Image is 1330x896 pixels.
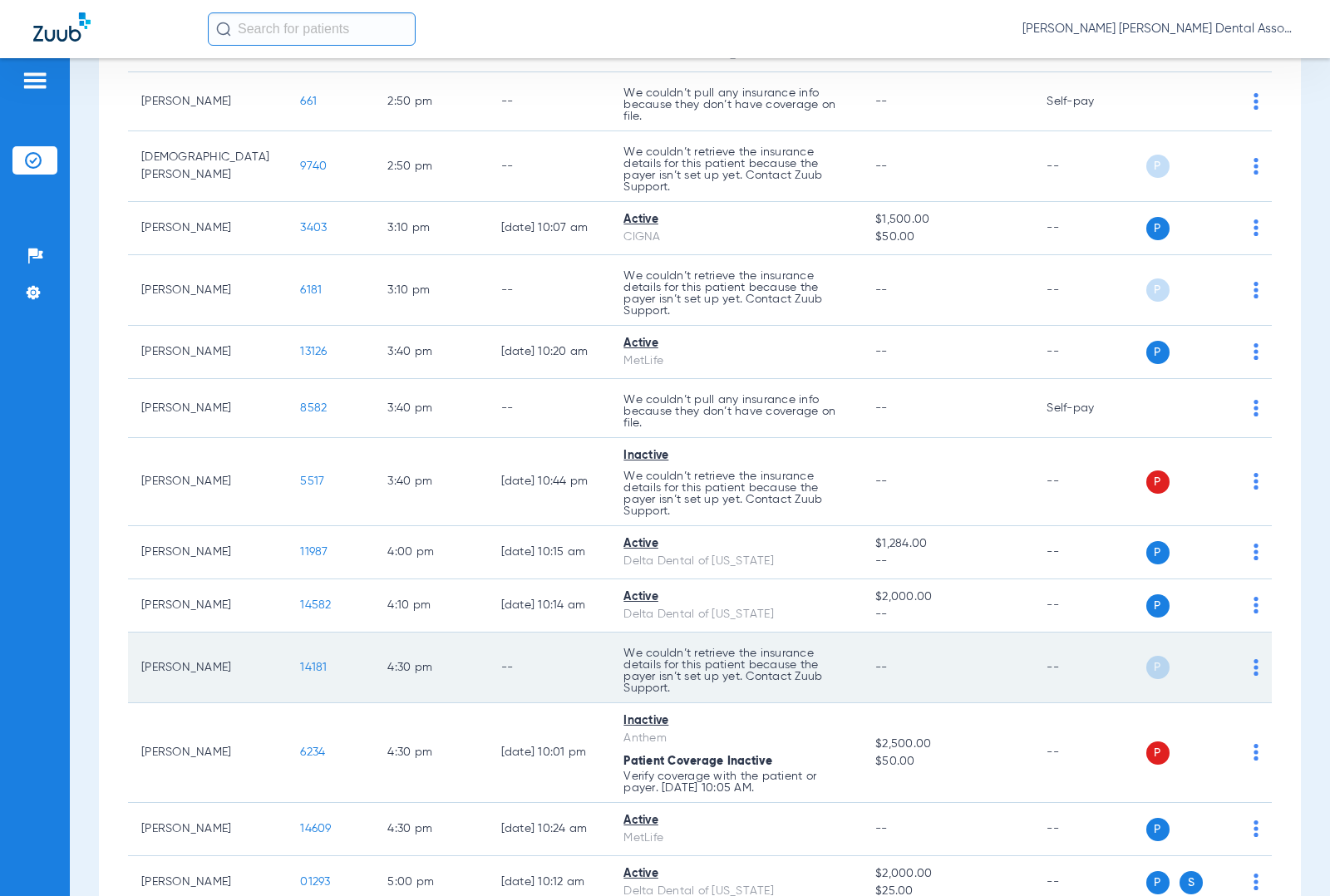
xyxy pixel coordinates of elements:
[875,229,1020,246] span: $50.00
[300,284,322,296] span: 6181
[623,535,849,553] div: Active
[623,229,849,246] div: CIGNA
[300,746,325,758] span: 6234
[1146,470,1170,494] span: P
[875,606,1020,623] span: --
[875,346,888,357] span: --
[1146,656,1170,679] span: P
[128,703,287,803] td: [PERSON_NAME]
[875,753,1020,770] span: $50.00
[1146,741,1170,765] span: P
[1033,703,1145,803] td: --
[623,647,849,694] p: We couldn’t retrieve the insurance details for this patient because the payer isn’t set up yet. C...
[374,326,487,379] td: 3:40 PM
[623,756,772,767] span: Patient Coverage Inactive
[1254,400,1259,416] img: group-dot-blue.svg
[1033,326,1145,379] td: --
[208,12,416,46] input: Search for patients
[1146,217,1170,240] span: P
[128,72,287,131] td: [PERSON_NAME]
[623,335,849,352] div: Active
[1033,803,1145,856] td: --
[623,730,849,747] div: Anthem
[875,211,1020,229] span: $1,500.00
[300,662,327,673] span: 14181
[300,876,330,888] span: 01293
[623,770,849,794] p: Verify coverage with the patient or payer. [DATE] 10:05 AM.
[1254,282,1259,298] img: group-dot-blue.svg
[875,662,888,673] span: --
[1033,72,1145,131] td: Self-pay
[1033,633,1145,703] td: --
[623,588,849,606] div: Active
[623,447,849,465] div: Inactive
[374,438,487,526] td: 3:40 PM
[1033,202,1145,255] td: --
[875,535,1020,553] span: $1,284.00
[623,394,849,429] p: We couldn’t pull any insurance info because they don’t have coverage on file.
[875,96,888,107] span: --
[1146,541,1170,564] span: P
[488,703,611,803] td: [DATE] 10:01 PM
[374,72,487,131] td: 2:50 PM
[1033,131,1145,202] td: --
[488,72,611,131] td: --
[1254,659,1259,676] img: group-dot-blue.svg
[1033,255,1145,326] td: --
[374,202,487,255] td: 3:10 PM
[1254,219,1259,236] img: group-dot-blue.svg
[1254,343,1259,360] img: group-dot-blue.svg
[374,526,487,579] td: 4:00 PM
[488,131,611,202] td: --
[488,379,611,438] td: --
[623,211,849,229] div: Active
[875,736,1020,753] span: $2,500.00
[875,160,888,172] span: --
[300,222,327,234] span: 3403
[488,803,611,856] td: [DATE] 10:24 AM
[1033,526,1145,579] td: --
[374,131,487,202] td: 2:50 PM
[875,284,888,296] span: --
[1254,744,1259,761] img: group-dot-blue.svg
[128,803,287,856] td: [PERSON_NAME]
[623,87,849,122] p: We couldn’t pull any insurance info because they don’t have coverage on file.
[128,202,287,255] td: [PERSON_NAME]
[1180,871,1203,894] span: S
[623,553,849,570] div: Delta Dental of [US_STATE]
[374,633,487,703] td: 4:30 PM
[623,606,849,623] div: Delta Dental of [US_STATE]
[875,588,1020,606] span: $2,000.00
[1033,379,1145,438] td: Self-pay
[1254,473,1259,490] img: group-dot-blue.svg
[300,599,331,611] span: 14582
[1146,155,1170,178] span: P
[1247,816,1330,896] iframe: Chat Widget
[488,438,611,526] td: [DATE] 10:44 PM
[216,22,231,37] img: Search Icon
[488,326,611,379] td: [DATE] 10:20 AM
[488,255,611,326] td: --
[128,131,287,202] td: [DEMOGRAPHIC_DATA][PERSON_NAME]
[488,202,611,255] td: [DATE] 10:07 AM
[623,812,849,830] div: Active
[1146,871,1170,894] span: P
[1146,278,1170,302] span: P
[623,830,849,847] div: MetLife
[1033,438,1145,526] td: --
[22,71,48,91] img: hamburger-icon
[128,255,287,326] td: [PERSON_NAME]
[623,865,849,883] div: Active
[128,379,287,438] td: [PERSON_NAME]
[300,402,327,414] span: 8582
[374,579,487,633] td: 4:10 PM
[488,526,611,579] td: [DATE] 10:15 AM
[623,712,849,730] div: Inactive
[300,823,331,834] span: 14609
[623,352,849,370] div: MetLife
[1146,818,1170,841] span: P
[128,526,287,579] td: [PERSON_NAME]
[374,803,487,856] td: 4:30 PM
[875,553,1020,570] span: --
